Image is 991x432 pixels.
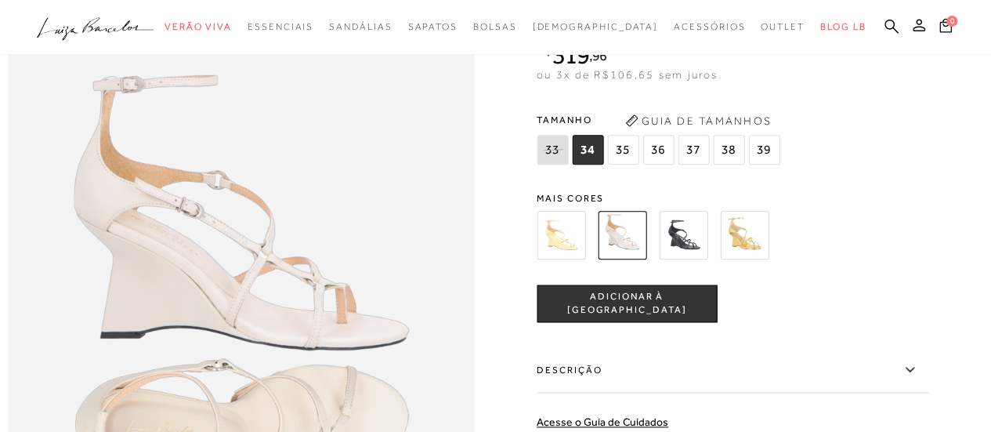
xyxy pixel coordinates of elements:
[678,135,709,165] span: 37
[589,49,607,63] i: ,
[674,13,745,42] a: noSubCategoriesText
[537,285,717,322] button: ADICIONAR À [GEOGRAPHIC_DATA]
[329,13,392,42] a: noSubCategoriesText
[537,43,552,57] i: R$
[761,21,805,32] span: Outlet
[674,21,745,32] span: Acessórios
[598,211,646,260] img: SANDÁLIA ANABELA EM COURO OFF WHITE MINIMALISTA COM AROS METÁLICOS
[473,13,517,42] a: noSubCategoriesText
[537,135,568,165] span: 33
[537,108,783,132] span: Tamanho
[329,21,392,32] span: Sandálias
[532,21,658,32] span: [DEMOGRAPHIC_DATA]
[713,135,744,165] span: 38
[248,13,313,42] a: noSubCategoriesText
[407,13,457,42] a: noSubCategoriesText
[537,290,716,318] span: ADICIONAR À [GEOGRAPHIC_DATA]
[620,108,776,133] button: Guia de Tamanhos
[935,17,957,38] button: 0
[748,135,779,165] span: 39
[820,21,866,32] span: BLOG LB
[946,16,957,27] span: 0
[407,21,457,32] span: Sapatos
[537,347,928,393] label: Descrição
[473,21,517,32] span: Bolsas
[720,211,769,260] img: SANDÁLIA ANABELA METALIZADA DOURADA MINIMALISTA COM AROS METÁLICOS
[532,13,658,42] a: noSubCategoriesText
[572,135,603,165] span: 34
[820,13,866,42] a: BLOG LB
[165,21,232,32] span: Verão Viva
[761,13,805,42] a: noSubCategoriesText
[537,416,668,428] a: Acesse o Guia de Cuidados
[607,135,638,165] span: 35
[165,13,232,42] a: noSubCategoriesText
[537,194,928,203] span: Mais cores
[552,41,589,69] span: 319
[642,135,674,165] span: 36
[248,21,313,32] span: Essenciais
[592,47,607,64] span: 96
[537,211,585,260] img: SANDÁLIA ANABELA EM COURO AMARELO PALHA MINIMALISTA COM AROS METÁLICOS
[537,68,718,81] span: ou 3x de R$106,65 sem juros
[659,211,707,260] img: SANDÁLIA ANABELA EM COURO PRETO MINIMALISTA COM AROS METÁLICOS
